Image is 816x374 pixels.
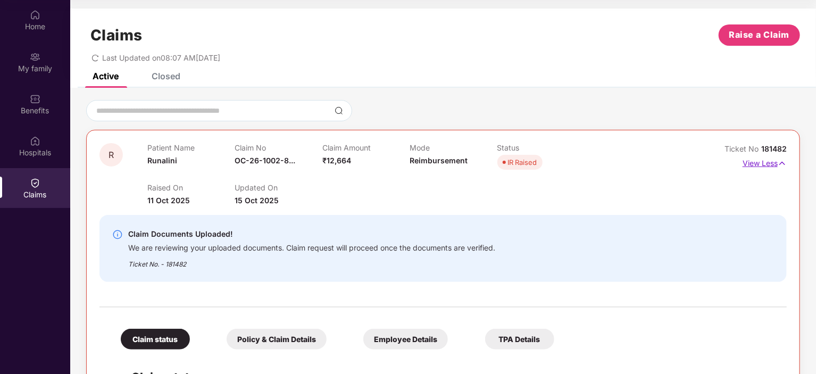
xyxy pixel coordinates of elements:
p: Raised On [147,183,235,192]
span: Reimbursement [410,156,468,165]
p: View Less [743,155,787,169]
div: We are reviewing your uploaded documents. Claim request will proceed once the documents are verif... [128,240,495,253]
div: IR Raised [508,157,537,168]
p: Claim Amount [322,143,410,152]
span: R [109,151,114,160]
span: Runalini [147,156,177,165]
img: svg+xml;base64,PHN2ZyBpZD0iQ2xhaW0iIHhtbG5zPSJodHRwOi8vd3d3LnczLm9yZy8yMDAwL3N2ZyIgd2lkdGg9IjIwIi... [30,178,40,188]
span: ₹12,664 [322,156,351,165]
span: OC-26-1002-8... [235,156,295,165]
img: svg+xml;base64,PHN2ZyBpZD0iU2VhcmNoLTMyeDMyIiB4bWxucz0iaHR0cDovL3d3dy53My5vcmcvMjAwMC9zdmciIHdpZH... [335,106,343,115]
div: TPA Details [485,329,554,350]
div: Employee Details [363,329,448,350]
p: Claim No [235,143,322,152]
div: Closed [152,71,180,81]
img: svg+xml;base64,PHN2ZyBpZD0iSW5mby0yMHgyMCIgeG1sbnM9Imh0dHA6Ly93d3cudzMub3JnLzIwMDAvc3ZnIiB3aWR0aD... [112,229,123,240]
p: Patient Name [147,143,235,152]
div: Policy & Claim Details [227,329,327,350]
div: Claim status [121,329,190,350]
div: Claim Documents Uploaded! [128,228,495,240]
span: 181482 [761,144,787,153]
p: Mode [410,143,497,152]
p: Status [497,143,585,152]
span: 15 Oct 2025 [235,196,279,205]
div: Ticket No. - 181482 [128,253,495,269]
span: 11 Oct 2025 [147,196,190,205]
p: Updated On [235,183,322,192]
span: redo [91,53,99,62]
img: svg+xml;base64,PHN2ZyB3aWR0aD0iMjAiIGhlaWdodD0iMjAiIHZpZXdCb3g9IjAgMCAyMCAyMCIgZmlsbD0ibm9uZSIgeG... [30,52,40,62]
img: svg+xml;base64,PHN2ZyBpZD0iSG9tZSIgeG1sbnM9Imh0dHA6Ly93d3cudzMub3JnLzIwMDAvc3ZnIiB3aWR0aD0iMjAiIG... [30,10,40,20]
span: Ticket No [725,144,761,153]
span: Raise a Claim [729,28,790,41]
button: Raise a Claim [719,24,800,46]
span: Last Updated on 08:07 AM[DATE] [102,53,220,62]
div: Active [93,71,119,81]
img: svg+xml;base64,PHN2ZyB4bWxucz0iaHR0cDovL3d3dy53My5vcmcvMjAwMC9zdmciIHdpZHRoPSIxNyIgaGVpZ2h0PSIxNy... [778,157,787,169]
img: svg+xml;base64,PHN2ZyBpZD0iQmVuZWZpdHMiIHhtbG5zPSJodHRwOi8vd3d3LnczLm9yZy8yMDAwL3N2ZyIgd2lkdGg9Ij... [30,94,40,104]
h1: Claims [90,26,143,44]
img: svg+xml;base64,PHN2ZyBpZD0iSG9zcGl0YWxzIiB4bWxucz0iaHR0cDovL3d3dy53My5vcmcvMjAwMC9zdmciIHdpZHRoPS... [30,136,40,146]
